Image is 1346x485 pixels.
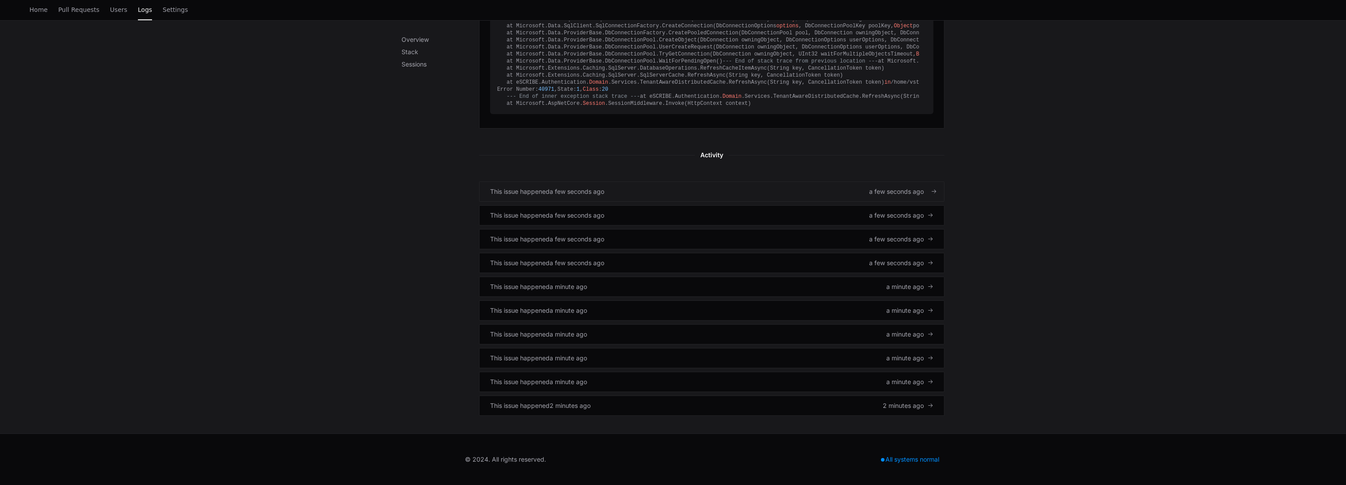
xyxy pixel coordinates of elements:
div: a few seconds ago [550,211,604,220]
span: a minute ago [886,282,924,291]
div: This issue happened [490,259,550,267]
span: Boolean [916,51,938,57]
a: This issue happeneda few seconds agoa few seconds ago [479,229,944,249]
span: Users [110,7,127,12]
div: This issue happened [490,354,550,363]
span: a minute ago [886,378,924,386]
div: a minute ago [550,282,587,291]
span: --- End of stack trace from previous location --- [722,58,878,64]
span: Class [583,86,599,93]
span: a minute ago [886,306,924,315]
span: Activity [695,150,729,160]
span: Pull Requests [58,7,99,12]
span: a few seconds ago [869,259,924,267]
div: a minute ago [550,378,587,386]
div: a few seconds ago [550,259,604,267]
a: This issue happeneda minute agoa minute ago [479,324,944,344]
p: Sessions [402,60,479,69]
span: 20 [602,86,608,93]
div: All systems normal [876,453,944,466]
span: in [885,79,891,85]
div: This issue happened [490,235,550,244]
span: Session [583,100,605,107]
div: This issue happened [490,378,550,386]
div: This issue happened [490,330,550,339]
div: This issue happened [490,282,550,291]
div: 2 minutes ago [550,401,591,410]
a: This issue happeneda few seconds agoa few seconds ago [479,205,944,226]
div: This issue happened [490,401,550,410]
div: This issue happened [490,306,550,315]
div: a few seconds ago [550,187,604,196]
span: Logs [138,7,152,12]
div: This issue happened [490,211,550,220]
span: a few seconds ago [869,211,924,220]
a: This issue happeneda minute agoa minute ago [479,300,944,321]
span: a minute ago [886,354,924,363]
span: Home [30,7,48,12]
span: 40971 [539,86,554,93]
p: Stack [402,48,479,56]
div: a minute ago [550,330,587,339]
a: This issue happened2 minutes ago2 minutes ago [479,396,944,416]
span: Settings [163,7,188,12]
a: This issue happeneda minute agoa minute ago [479,277,944,297]
span: options [777,23,799,29]
p: Overview [402,35,479,44]
span: 2 minutes ago [883,401,924,410]
div: This issue happened [490,187,550,196]
a: This issue happeneda few seconds agoa few seconds ago [479,253,944,273]
a: This issue happeneda few seconds agoa few seconds ago [479,181,944,202]
span: Object [894,23,913,29]
span: 1 [576,86,580,93]
span: a few seconds ago [869,187,924,196]
span: Domain [722,93,741,100]
span: a minute ago [886,330,924,339]
a: This issue happeneda minute agoa minute ago [479,372,944,392]
span: a few seconds ago [869,235,924,244]
span: --- End of inner exception stack trace --- [507,93,640,100]
span: Domain [589,79,608,85]
a: This issue happeneda minute agoa minute ago [479,348,944,368]
div: a minute ago [550,354,587,363]
div: a few seconds ago [550,235,604,244]
div: © 2024. All rights reserved. [465,455,546,464]
div: a minute ago [550,306,587,315]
